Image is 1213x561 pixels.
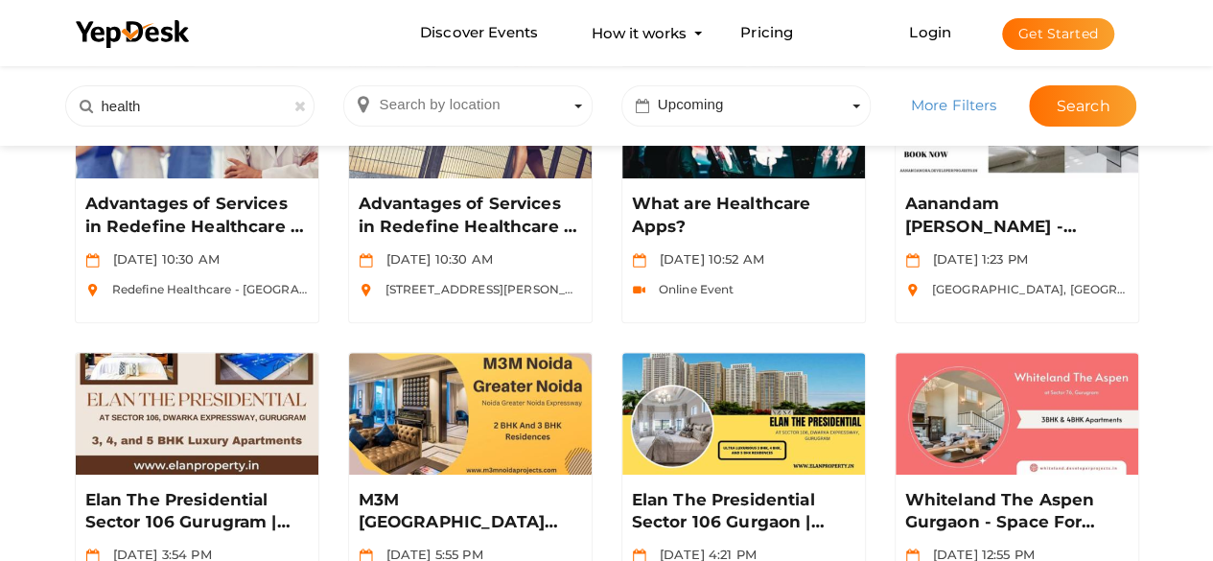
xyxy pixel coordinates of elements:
span: [STREET_ADDRESS][PERSON_NAME] [376,282,606,296]
span: [DATE] 10:30 AM [104,251,220,267]
input: Enter event name [65,85,315,127]
img: video-icon.svg [632,283,646,297]
img: BZNTGDJM_small.jpeg [896,353,1138,475]
span: Search by location [380,96,501,112]
span: [DATE] 1:23 PM [923,251,1028,267]
img: location.svg [85,283,100,297]
span: Select box activate [621,85,871,127]
button: Search [1029,85,1136,127]
img: location.svg [359,283,373,297]
button: How it works [586,15,692,51]
a: Whiteland The Aspen Gurgaon - Space For Healthy Living [905,489,1129,535]
img: K6WLKNLW_small.jpeg [622,353,865,475]
a: Aanandam [PERSON_NAME] - Embrace Good Health In The Lap Of Nature [905,193,1129,239]
a: M3M [GEOGRAPHIC_DATA] [GEOGRAPHIC_DATA] Expressway - Enjoy Your Health In Luxury [359,489,582,535]
span: Online Event [649,282,735,296]
img: FUPKPQ5C_small.jpeg [349,353,592,475]
span: Select box activate [343,85,593,127]
img: calendar.svg [85,253,100,268]
span: [DATE] 10:52 AM [650,251,764,267]
a: Login [909,23,951,41]
img: M6LEVUVC_small.jpeg [76,353,318,475]
a: Advantages of Services in Redefine Healthcare - [GEOGRAPHIC_DATA], [GEOGRAPHIC_DATA] [85,193,309,239]
a: Elan The Presidential Sector 106 Gurgaon | Enjoy Your Health In Luxury [632,489,855,535]
span: More Filters [911,96,997,114]
a: What are Healthcare Apps? [632,193,855,239]
span: [DATE] 10:30 AM [377,251,493,267]
img: calendar.svg [632,253,646,268]
a: Elan The Presidential Sector 106 Gurugram | Enjoy Your Health In Luxury [85,489,309,535]
a: Advantages of Services in Redefine Healthcare - [GEOGRAPHIC_DATA], [GEOGRAPHIC_DATA] [359,193,582,239]
span: Redefine Healthcare - [GEOGRAPHIC_DATA], [GEOGRAPHIC_DATA], [STREET_ADDRESS] [103,282,637,296]
img: calendar.svg [359,253,373,268]
button: Get Started [1002,18,1114,50]
img: calendar.svg [905,253,920,268]
a: Pricing [740,15,793,51]
img: location.svg [905,283,920,297]
span: Upcoming [658,96,724,112]
a: Discover Events [420,15,538,51]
